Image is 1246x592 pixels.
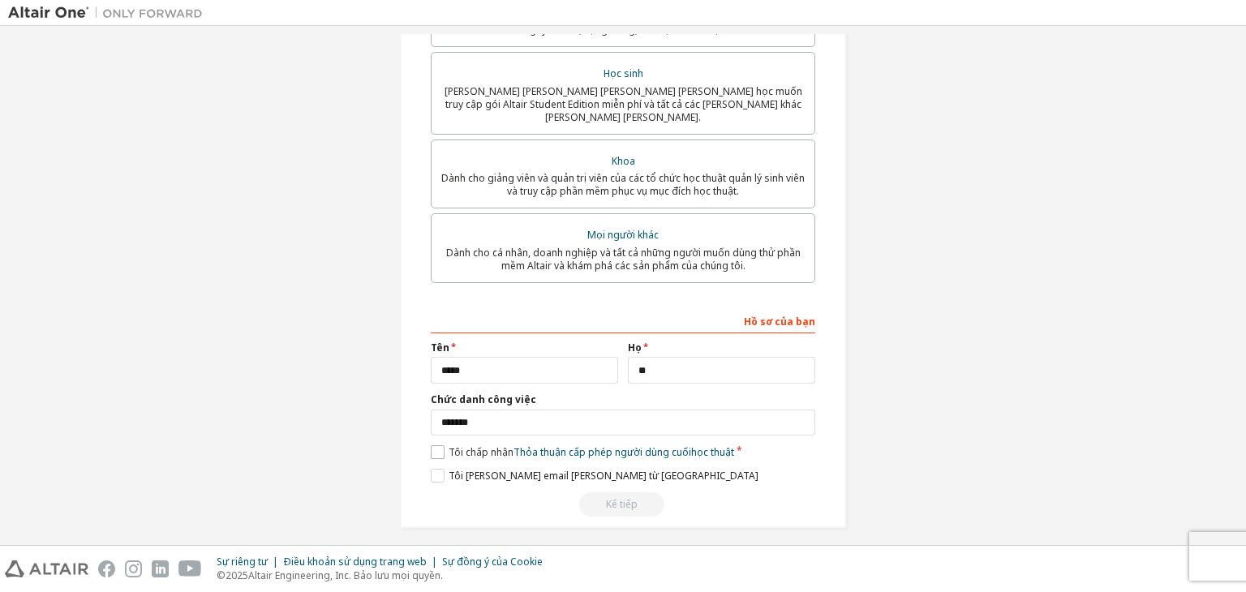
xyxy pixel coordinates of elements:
img: altair_logo.svg [5,560,88,577]
font: Tên [431,341,449,354]
font: Họ [628,341,642,354]
font: Altair Engineering, Inc. Bảo lưu mọi quyền. [248,568,443,582]
font: Học sinh [604,66,643,80]
img: Altair One [8,5,211,21]
font: Mọi người khác [587,228,659,242]
font: © [217,568,226,582]
img: linkedin.svg [152,560,169,577]
font: Tôi chấp nhận [449,445,513,459]
font: Thỏa thuận cấp phép người dùng cuối [513,445,691,459]
img: youtube.svg [178,560,202,577]
font: Chức danh công việc [431,393,536,406]
div: Read and acccept EULA to continue [431,492,815,517]
font: Tôi [PERSON_NAME] email [PERSON_NAME] từ [GEOGRAPHIC_DATA] [449,469,758,483]
font: Hồ sơ của bạn [744,315,815,328]
font: 2025 [226,568,248,582]
font: Dành cho cá nhân, doanh nghiệp và tất cả những người muốn dùng thử phần mềm Altair và khám phá cá... [446,246,801,272]
font: [PERSON_NAME] [PERSON_NAME] [PERSON_NAME] [PERSON_NAME] học muốn truy cập gói Altair Student Edit... [445,84,802,124]
font: Khoa [612,154,635,168]
font: Sự riêng tư [217,555,268,568]
font: học thuật [691,445,734,459]
font: Sự đồng ý của Cookie [442,555,543,568]
img: facebook.svg [98,560,115,577]
font: Dành cho giảng viên và quản trị viên của các tổ chức học thuật quản lý sinh viên và truy cập phần... [441,171,805,198]
img: instagram.svg [125,560,142,577]
font: Điều khoản sử dụng trang web [283,555,427,568]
